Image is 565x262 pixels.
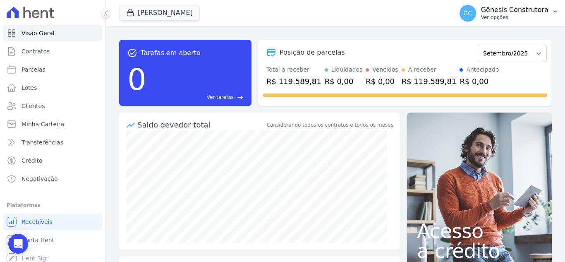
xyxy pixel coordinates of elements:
div: Open Intercom Messenger [8,234,28,254]
div: Antecipado [466,65,499,74]
div: A receber [408,65,436,74]
span: Acesso [417,221,542,241]
a: Clientes [3,98,102,114]
span: Recebíveis [22,218,53,226]
div: Saldo devedor total [137,119,265,130]
div: R$ 0,00 [325,76,363,87]
span: Parcelas [22,65,45,74]
span: Tarefas em aberto [141,48,201,58]
div: R$ 0,00 [460,76,499,87]
p: Gênesis Construtora [481,6,548,14]
div: Plataformas [7,200,99,210]
button: [PERSON_NAME] [119,5,200,21]
div: R$ 0,00 [366,76,398,87]
span: Negativação [22,175,58,183]
div: R$ 119.589,81 [402,76,457,87]
span: GC [463,10,472,16]
button: GC Gênesis Construtora Ver opções [453,2,565,25]
a: Transferências [3,134,102,151]
a: Contratos [3,43,102,60]
span: Ver tarefas [207,94,234,101]
span: Clientes [22,102,45,110]
a: Crédito [3,152,102,169]
a: Parcelas [3,61,102,78]
span: a crédito [417,241,542,261]
span: Visão Geral [22,29,55,37]
span: Contratos [22,47,50,55]
a: Recebíveis [3,214,102,230]
div: Liquidados [331,65,363,74]
div: R$ 119.589,81 [266,76,321,87]
span: east [237,94,243,101]
a: Ver tarefas east [150,94,243,101]
span: Transferências [22,138,63,147]
div: Posição de parcelas [280,48,345,58]
span: Minha Carteira [22,120,64,128]
a: Conta Hent [3,232,102,248]
a: Minha Carteira [3,116,102,132]
a: Visão Geral [3,25,102,41]
div: Total a receber [266,65,321,74]
a: Negativação [3,171,102,187]
span: Lotes [22,84,37,92]
span: task_alt [127,48,137,58]
span: Crédito [22,156,43,165]
div: Considerando todos os contratos e todos os meses [267,121,393,129]
div: 0 [127,58,146,101]
div: Vencidos [372,65,398,74]
span: Conta Hent [22,236,54,244]
a: Lotes [3,79,102,96]
p: Ver opções [481,14,548,21]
